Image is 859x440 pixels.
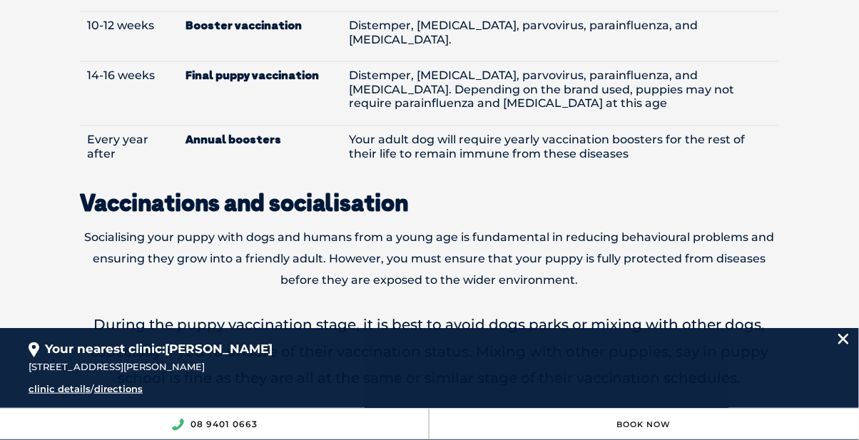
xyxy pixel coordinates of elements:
[29,382,509,397] div: /
[80,188,408,217] strong: Vaccinations and socialisation
[171,419,184,431] img: location_phone.svg
[165,342,273,356] span: [PERSON_NAME]
[29,328,830,359] div: Your nearest clinic:
[342,61,780,126] td: Distemper, [MEDICAL_DATA], parvovirus, parainfluenza, and [MEDICAL_DATA]. Depending on the brand ...
[29,359,830,375] div: [STREET_ADDRESS][PERSON_NAME]
[342,11,780,61] td: Distemper, [MEDICAL_DATA], parvovirus, parainfluenza, and [MEDICAL_DATA].
[80,312,779,392] p: During the puppy vaccination stage, it is best to avoid dogs parks or mixing with other dogs, esp...
[185,68,335,82] strong: Final puppy vaccination
[185,19,335,32] strong: Booster vaccination
[94,383,143,394] a: directions
[617,419,671,429] a: Book Now
[190,419,258,429] a: 08 9401 0663
[80,227,779,290] p: Socialising your puppy with dogs and humans from a young age is fundamental in reducing behaviour...
[29,383,91,394] a: clinic details
[80,125,178,175] td: Every year after
[342,125,780,175] td: Your adult dog will require yearly vaccination boosters for the rest of their life to remain immu...
[80,11,178,61] td: 10-12 weeks
[80,61,178,126] td: 14-16 weeks
[29,342,39,358] img: location_pin.svg
[838,334,849,344] img: location_close.svg
[185,133,335,146] strong: Annual boosters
